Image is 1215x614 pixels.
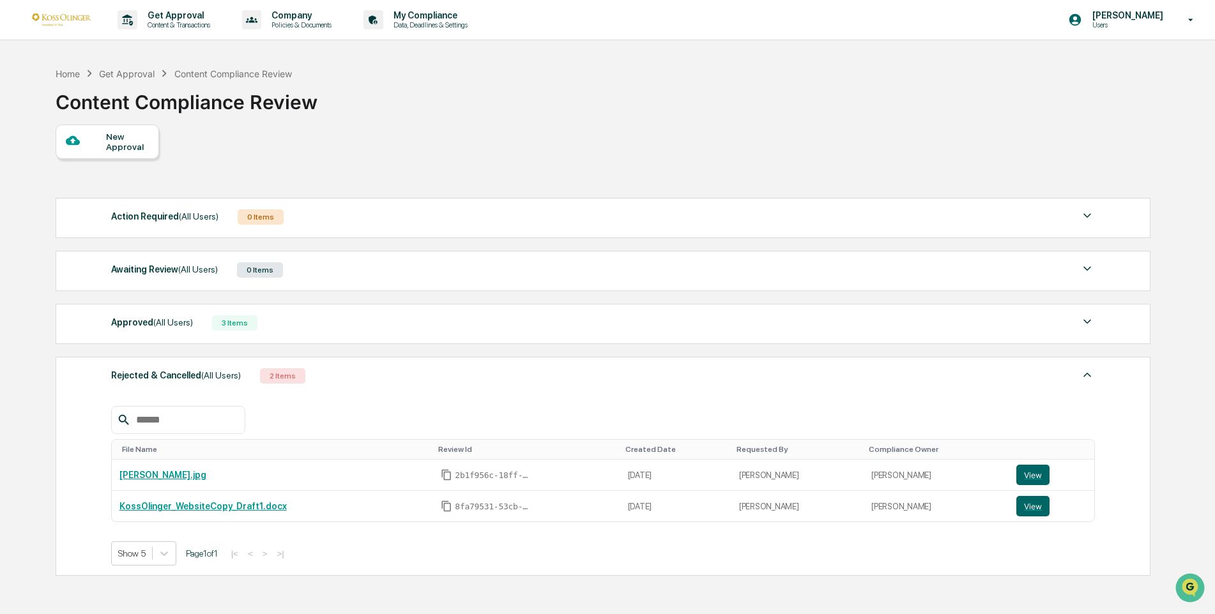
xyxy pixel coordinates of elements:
[13,27,233,47] p: How can we help?
[105,161,158,174] span: Attestations
[1174,572,1209,606] iframe: Open customer support
[441,500,452,512] span: Copy Id
[106,131,149,152] div: New Approval
[869,445,1004,454] div: Toggle SortBy
[111,314,193,331] div: Approved
[212,315,257,331] div: 3 Items
[201,370,241,380] span: (All Users)
[186,548,218,558] span: Page 1 of 1
[43,98,210,110] div: Start new chat
[259,548,271,559] button: >
[179,211,218,221] span: (All Users)
[1016,496,1050,516] button: View
[1080,367,1095,382] img: caret
[227,548,242,559] button: |<
[620,460,731,491] td: [DATE]
[864,491,1009,521] td: [PERSON_NAME]
[93,162,103,172] div: 🗄️
[1082,20,1170,29] p: Users
[731,460,864,491] td: [PERSON_NAME]
[174,68,292,79] div: Content Compliance Review
[455,470,531,481] span: 2b1f956c-18ff-42e8-8eac-742007fd09e4
[8,180,86,203] a: 🔎Data Lookup
[127,216,155,226] span: Pylon
[620,491,731,521] td: [DATE]
[43,110,162,121] div: We're available if you need us!
[99,68,155,79] div: Get Approval
[119,470,206,480] a: [PERSON_NAME].jpg
[1080,208,1095,223] img: caret
[383,10,474,20] p: My Compliance
[1016,465,1087,485] a: View
[8,156,88,179] a: 🖐️Preclearance
[178,264,218,274] span: (All Users)
[111,261,218,278] div: Awaiting Review
[31,13,92,26] img: logo
[1080,261,1095,276] img: caret
[1016,465,1050,485] button: View
[13,162,23,172] div: 🖐️
[111,367,241,384] div: Rejected & Cancelled
[1016,496,1087,516] a: View
[13,186,23,197] div: 🔎
[119,501,287,511] a: KossOlinger_WebsiteCopy_Draft1.docx
[273,548,287,559] button: >|
[88,156,164,179] a: 🗄️Attestations
[383,20,474,29] p: Data, Deadlines & Settings
[26,185,80,198] span: Data Lookup
[111,208,218,225] div: Action Required
[864,460,1009,491] td: [PERSON_NAME]
[237,262,283,278] div: 0 Items
[625,445,726,454] div: Toggle SortBy
[1080,314,1095,329] img: caret
[122,445,429,454] div: Toggle SortBy
[13,98,36,121] img: 1746055101610-c473b297-6a78-478c-a979-82029cc54cd1
[1082,10,1170,20] p: [PERSON_NAME]
[90,216,155,226] a: Powered byPylon
[731,491,864,521] td: [PERSON_NAME]
[441,469,452,481] span: Copy Id
[455,502,531,512] span: 8fa79531-53cb-4d20-bc61-5dd01b7c6c08
[153,317,193,327] span: (All Users)
[137,20,217,29] p: Content & Transactions
[260,368,305,384] div: 2 Items
[1019,445,1089,454] div: Toggle SortBy
[238,209,284,225] div: 0 Items
[56,80,317,114] div: Content Compliance Review
[438,445,615,454] div: Toggle SortBy
[737,445,859,454] div: Toggle SortBy
[261,10,338,20] p: Company
[56,68,80,79] div: Home
[26,161,82,174] span: Preclearance
[137,10,217,20] p: Get Approval
[244,548,257,559] button: <
[33,58,211,71] input: Clear
[261,20,338,29] p: Policies & Documents
[217,101,233,117] button: Start new chat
